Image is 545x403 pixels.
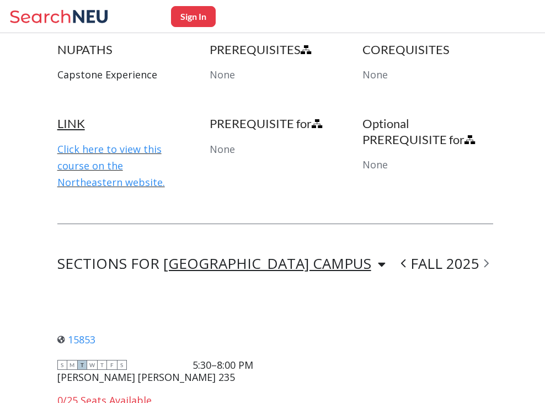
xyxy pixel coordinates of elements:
span: S [57,360,67,370]
span: None [210,68,235,81]
div: FALL 2025 [397,257,493,271]
span: M [67,360,77,370]
h4: PREREQUISITES [210,42,340,57]
h4: COREQUISITES [362,42,493,57]
span: T [97,360,107,370]
span: None [210,142,235,156]
div: SECTIONS FOR [57,257,386,271]
div: [GEOGRAPHIC_DATA] CAMPUS [163,257,371,269]
a: 15853 [57,333,95,346]
span: W [87,360,97,370]
p: Capstone Experience [57,66,188,83]
h4: NUPATHS [57,42,188,57]
span: None [362,68,388,81]
h4: Optional PREREQUISITE for [362,116,493,147]
h4: LINK [57,116,188,131]
span: F [107,360,117,370]
span: S [117,360,127,370]
span: None [362,158,388,171]
a: Click here to view this course on the Northeastern website. [57,142,165,189]
div: [PERSON_NAME] [PERSON_NAME] 235 [57,371,235,383]
button: Sign In [171,6,216,27]
span: T [77,360,87,370]
h4: PREREQUISITE for [210,116,340,131]
div: 5:30–8:00 PM [193,359,253,371]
